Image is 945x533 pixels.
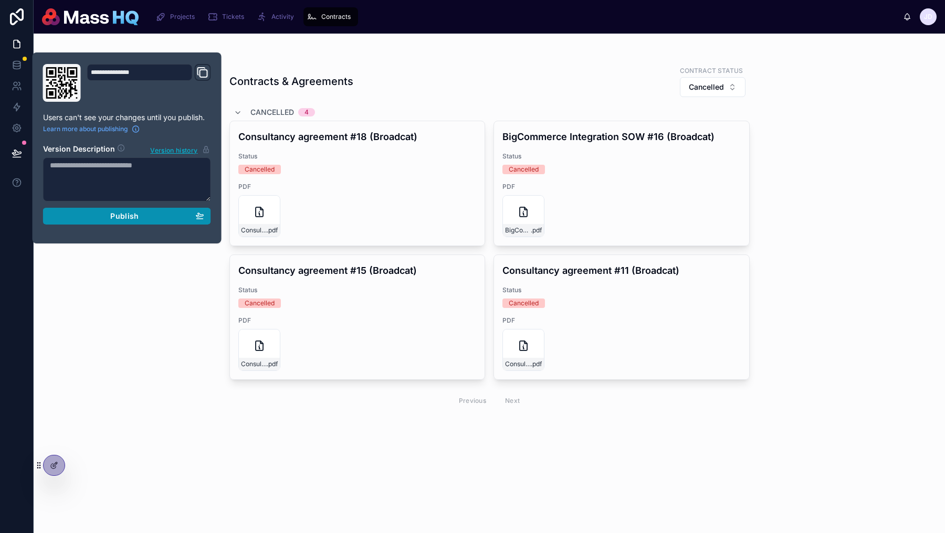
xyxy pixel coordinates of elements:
[509,165,539,174] div: Cancelled
[505,360,531,368] span: Consultancy-agreement-(v1.0)
[254,7,301,26] a: Activity
[502,183,741,191] span: PDF
[229,74,353,89] h1: Contracts & Agreements
[204,7,251,26] a: Tickets
[238,263,477,278] h4: Consultancy agreement #15 (Broadcat)
[229,121,486,246] a: Consultancy agreement #18 (Broadcat)StatusCancelledPDFConsultancy-agreement-(v3.0).pdf
[271,13,294,21] span: Activity
[170,13,195,21] span: Projects
[531,360,542,368] span: .pdf
[238,316,477,325] span: PDF
[502,152,741,161] span: Status
[238,152,477,161] span: Status
[680,66,743,75] label: Contract status
[250,107,294,118] span: Cancelled
[238,183,477,191] span: PDF
[531,226,542,234] span: .pdf
[110,211,139,221] span: Publish
[42,8,139,25] img: App logo
[321,13,351,21] span: Contracts
[267,360,278,368] span: .pdf
[502,130,741,144] h4: BigCommerce Integration SOW #16 (Broadcat)
[43,112,211,123] p: Users can't see your changes until you publish.
[222,13,244,21] span: Tickets
[493,121,750,246] a: BigCommerce Integration SOW #16 (Broadcat)StatusCancelledPDFBigCommerce-Integration-SOW-(v1.0).pdf
[493,254,750,380] a: Consultancy agreement #11 (Broadcat)StatusCancelledPDFConsultancy-agreement-(v1.0).pdf
[241,360,267,368] span: Consultancy-agreement-(v2.0)
[238,286,477,294] span: Status
[150,144,197,155] span: Version history
[680,77,745,97] button: Select Button
[150,144,211,155] button: Version history
[689,82,724,92] span: Cancelled
[502,316,741,325] span: PDF
[304,108,309,116] div: 4
[43,125,140,133] a: Learn more about publishing
[87,64,211,102] div: Domain and Custom Link
[924,13,932,21] span: JD
[152,7,202,26] a: Projects
[303,7,358,26] a: Contracts
[505,226,531,234] span: BigCommerce-Integration-SOW-(v1.0)
[43,144,115,155] h2: Version Description
[502,263,741,278] h4: Consultancy agreement #11 (Broadcat)
[229,254,486,380] a: Consultancy agreement #15 (Broadcat)StatusCancelledPDFConsultancy-agreement-(v2.0).pdf
[245,165,275,174] div: Cancelled
[502,286,741,294] span: Status
[43,125,128,133] span: Learn more about publishing
[267,226,278,234] span: .pdf
[241,226,267,234] span: Consultancy-agreement-(v3.0)
[43,208,211,225] button: Publish
[238,130,477,144] h4: Consultancy agreement #18 (Broadcat)
[245,299,275,308] div: Cancelled
[509,299,539,308] div: Cancelled
[147,5,903,28] div: scrollable content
